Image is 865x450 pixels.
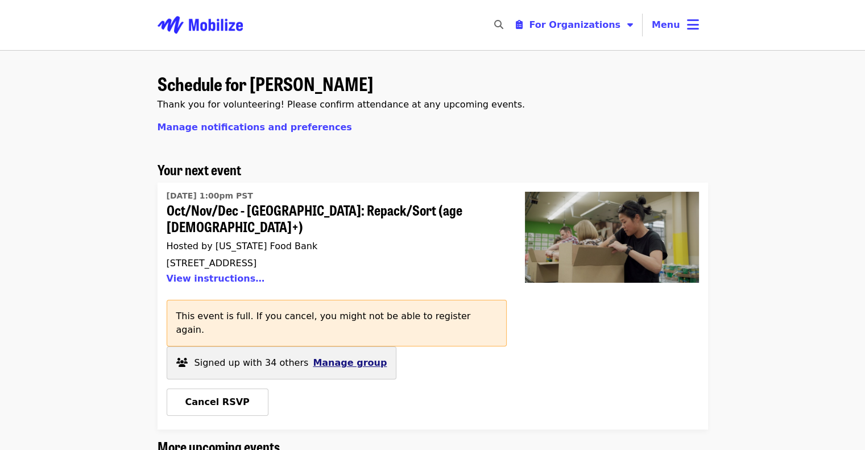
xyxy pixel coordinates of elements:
[313,357,387,368] span: Manage group
[158,7,243,43] img: Mobilize - Home
[506,14,642,36] button: Toggle organizer menu
[158,122,352,133] a: Manage notifications and preferences
[176,309,497,337] p: This event is full. If you cancel, you might not be able to register again.
[313,356,387,370] button: Manage group
[529,19,620,30] span: For Organizations
[194,357,309,368] span: Signed up with 34 others
[158,70,373,97] span: Schedule for [PERSON_NAME]
[158,159,241,179] span: Your next event
[167,389,268,416] button: Cancel RSVP
[494,19,503,30] i: search icon
[652,19,680,30] span: Menu
[687,16,699,33] i: bars icon
[167,202,498,235] span: Oct/Nov/Dec - [GEOGRAPHIC_DATA]: Repack/Sort (age [DEMOGRAPHIC_DATA]+)
[167,190,253,202] time: [DATE] 1:00pm PST
[176,357,188,368] i: users icon
[510,11,519,39] input: Search
[643,11,708,39] button: Toggle account menu
[185,397,250,407] span: Cancel RSVP
[167,273,265,284] button: View instructions…
[167,187,498,291] a: Oct/Nov/Dec - Portland: Repack/Sort (age 8+)
[167,258,498,269] div: [STREET_ADDRESS]
[627,19,633,30] i: caret-down icon
[515,19,522,30] i: clipboard-list icon
[158,99,525,110] span: Thank you for volunteering! Please confirm attendance at any upcoming events.
[516,183,708,430] a: Oct/Nov/Dec - Portland: Repack/Sort (age 8+)
[167,241,318,251] span: Hosted by [US_STATE] Food Bank
[525,192,699,283] img: Oct/Nov/Dec - Portland: Repack/Sort (age 8+)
